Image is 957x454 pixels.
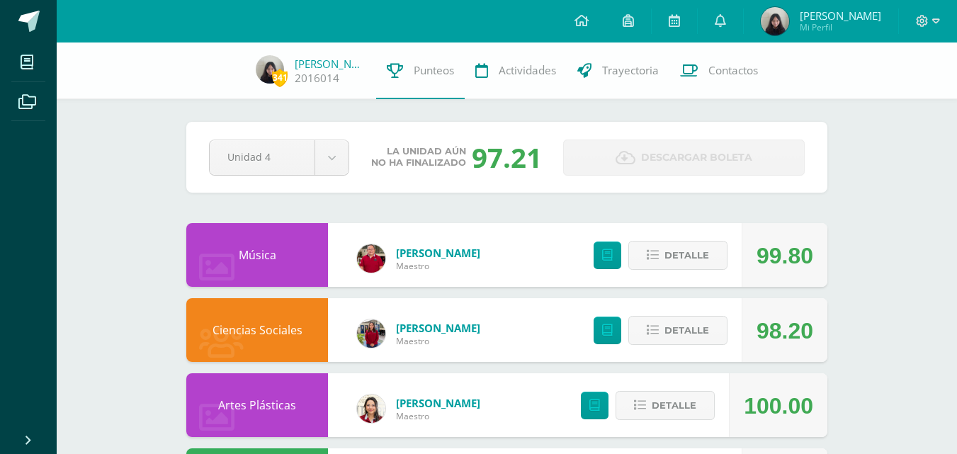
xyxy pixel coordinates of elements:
[295,57,366,71] a: [PERSON_NAME]
[757,224,813,288] div: 99.80
[616,391,715,420] button: Detalle
[800,21,881,33] span: Mi Perfil
[376,42,465,99] a: Punteos
[272,69,288,86] span: 341
[664,317,709,344] span: Detalle
[761,7,789,35] img: b98dcfdf1e9a445b6df2d552ad5736ea.png
[396,410,480,422] span: Maestro
[357,244,385,273] img: 7947534db6ccf4a506b85fa3326511af.png
[708,63,758,78] span: Contactos
[499,63,556,78] span: Actividades
[227,140,297,174] span: Unidad 4
[186,298,328,362] div: Ciencias Sociales
[357,395,385,423] img: 08cdfe488ee6e762f49c3a355c2599e7.png
[641,140,752,175] span: Descargar boleta
[396,321,480,335] a: [PERSON_NAME]
[414,63,454,78] span: Punteos
[357,319,385,348] img: e1f0730b59be0d440f55fb027c9eff26.png
[186,223,328,287] div: Música
[396,260,480,272] span: Maestro
[210,140,349,175] a: Unidad 4
[396,396,480,410] a: [PERSON_NAME]
[186,373,328,437] div: Artes Plásticas
[744,374,813,438] div: 100.00
[602,63,659,78] span: Trayectoria
[472,139,542,176] div: 97.21
[652,392,696,419] span: Detalle
[800,8,881,23] span: [PERSON_NAME]
[757,299,813,363] div: 98.20
[628,316,727,345] button: Detalle
[295,71,339,86] a: 2016014
[465,42,567,99] a: Actividades
[256,55,284,84] img: b98dcfdf1e9a445b6df2d552ad5736ea.png
[628,241,727,270] button: Detalle
[396,335,480,347] span: Maestro
[664,242,709,268] span: Detalle
[371,146,466,169] span: La unidad aún no ha finalizado
[567,42,669,99] a: Trayectoria
[669,42,769,99] a: Contactos
[396,246,480,260] a: [PERSON_NAME]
